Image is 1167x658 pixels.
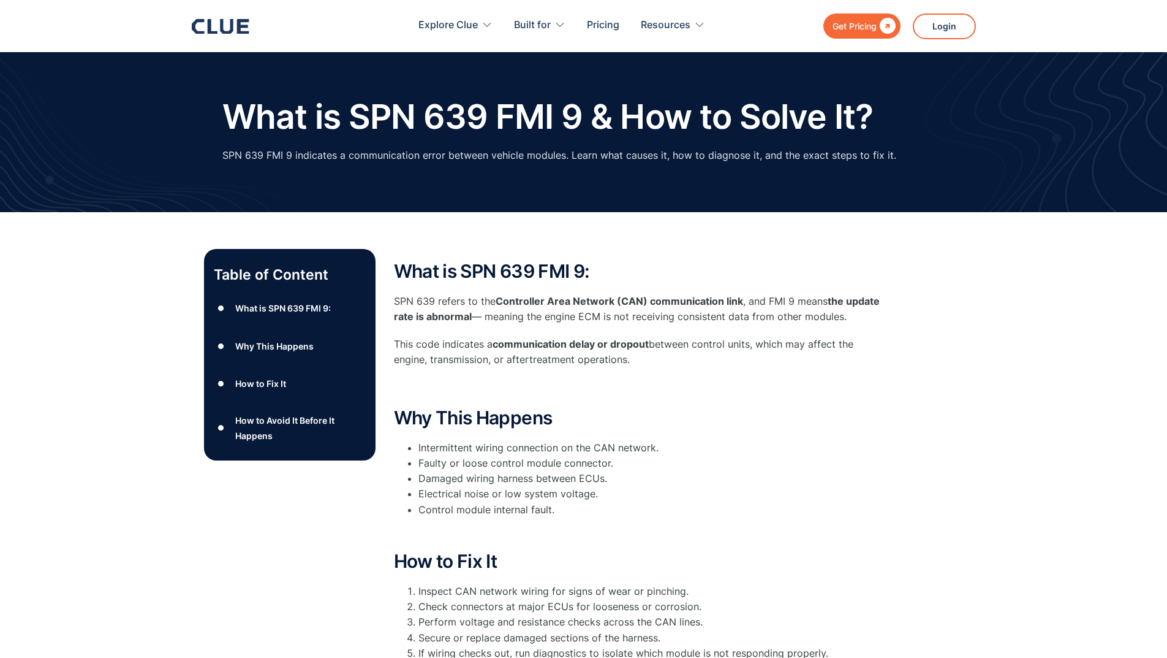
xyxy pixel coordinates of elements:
div: Explore Clue [418,6,493,45]
div: Get Pricing [833,18,877,34]
strong: Controller Area Network (CAN) communication link [496,295,743,307]
a: Login [913,13,976,39]
a: Get Pricing [823,13,901,39]
li: Secure or replace damaged sections of the harness. [418,630,884,646]
p: This code indicates a between control units, which may affect the engine, transmission, or aftert... [394,337,884,367]
p: ‍ [394,524,884,539]
div:  [877,18,896,34]
strong: communication delay or dropout [493,338,649,350]
div: ● [214,299,228,318]
div: How to Fix It [235,376,286,391]
div: Why This Happens [235,339,314,354]
h2: How to Fix It [394,551,884,572]
div: Resources [641,6,690,45]
a: ●Why This Happens [214,337,366,355]
li: Faulty or loose control module connector. [418,456,884,471]
a: ●How to Fix It [214,375,366,393]
div: Built for [514,6,551,45]
p: Table of Content [214,265,366,285]
a: Pricing [587,6,619,45]
div: What is SPN 639 FMI 9: [235,300,331,316]
p: ‍ [394,380,884,396]
li: Damaged wiring harness between ECUs. [418,471,884,486]
p: SPN 639 FMI 9 indicates a communication error between vehicle modules. Learn what causes it, how ... [222,148,896,163]
li: Control module internal fault. [418,502,884,518]
a: ●What is SPN 639 FMI 9: [214,299,366,318]
li: Check connectors at major ECUs for looseness or corrosion. [418,599,884,614]
strong: the update rate is abnormal [394,295,880,323]
p: SPN 639 refers to the , and FMI 9 means — meaning the engine ECM is not receiving consistent data... [394,294,884,324]
h2: What is SPN 639 FMI 9: [394,261,884,281]
li: Intermittent wiring connection on the CAN network. [418,440,884,456]
div: Explore Clue [418,6,478,45]
li: Inspect CAN network wiring for signs of wear or pinching. [418,584,884,599]
h2: Why This Happens [394,408,884,428]
div: Built for [514,6,565,45]
li: Electrical noise or low system voltage. [418,486,884,502]
div: How to Avoid It Before It Happens [235,413,365,443]
div: ● [214,337,228,355]
div: Resources [641,6,705,45]
h1: What is SPN 639 FMI 9 & How to Solve It? [222,98,874,136]
div: ● [214,375,228,393]
a: ●How to Avoid It Before It Happens [214,413,366,443]
li: Perform voltage and resistance checks across the CAN lines. [418,614,884,630]
div: ● [214,419,228,437]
